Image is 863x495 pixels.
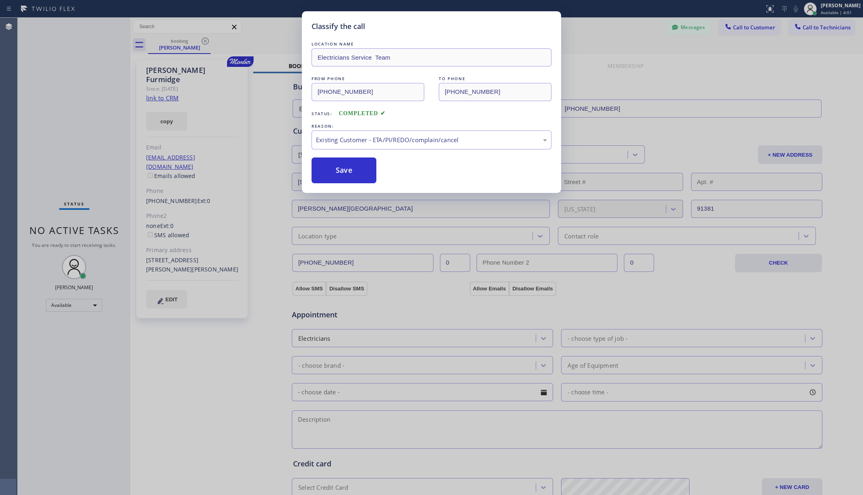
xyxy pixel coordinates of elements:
[316,135,547,145] div: Existing Customer - ETA/PI/REDO/complain/cancel
[439,83,551,101] input: To phone
[312,75,424,83] div: FROM PHONE
[312,122,551,130] div: REASON:
[312,83,424,101] input: From phone
[439,75,551,83] div: TO PHONE
[312,40,551,48] div: LOCATION NAME
[312,21,365,32] h5: Classify the call
[312,157,376,183] button: Save
[312,111,332,116] span: Status:
[339,110,386,116] span: COMPLETED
